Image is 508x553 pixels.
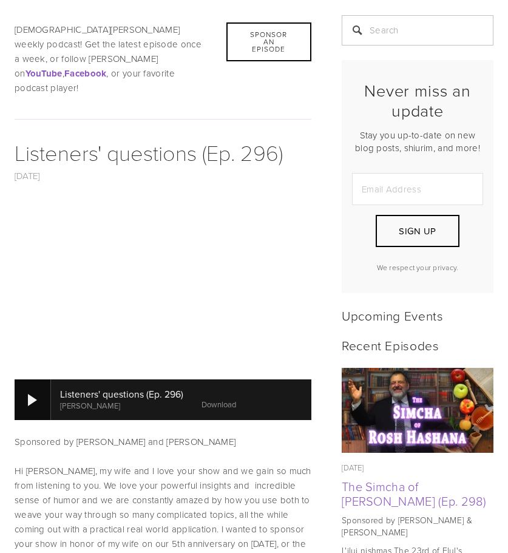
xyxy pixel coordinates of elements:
a: Facebook [64,67,106,80]
p: [DEMOGRAPHIC_DATA][PERSON_NAME] weekly podcast! Get the latest episode once a week, or follow [PE... [15,22,311,95]
strong: Facebook [64,67,106,80]
a: Download [202,399,236,410]
span: Sign Up [399,225,436,237]
strong: YouTube [25,67,63,80]
button: Sign Up [376,215,459,247]
a: The Simcha of [PERSON_NAME] (Ep. 298) [342,478,486,509]
a: [DATE] [15,169,40,182]
p: We respect your privacy. [352,262,483,273]
p: Sponsored by [PERSON_NAME] and [PERSON_NAME] [15,435,311,449]
iframe: YouTube video player [15,198,311,365]
input: Search [342,15,493,46]
a: Listeners' questions (Ep. 296) [15,137,283,167]
a: YouTube [25,67,63,80]
div: Sponsor an Episode [226,22,311,61]
p: Sponsored by [PERSON_NAME] & [PERSON_NAME] [342,514,493,538]
a: The Simcha of Rosh Hashana (Ep. 298) [342,368,493,453]
time: [DATE] [342,462,364,473]
h2: Recent Episodes [342,338,493,353]
input: Email Address [352,173,483,205]
img: The Simcha of Rosh Hashana (Ep. 298) [342,368,494,453]
h2: Never miss an update [352,81,483,120]
p: Stay you up-to-date on new blog posts, shiurim, and more! [352,129,483,154]
h2: Upcoming Events [342,308,493,323]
